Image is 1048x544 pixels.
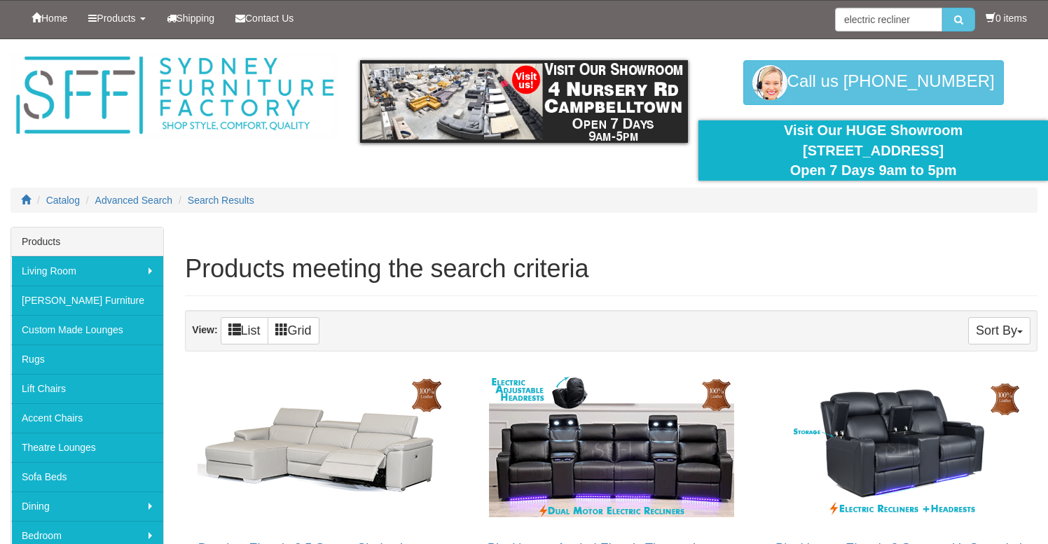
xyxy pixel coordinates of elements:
[835,8,942,32] input: Site search
[21,1,78,36] a: Home
[11,228,163,256] div: Products
[11,53,339,138] img: Sydney Furniture Factory
[11,315,163,344] a: Custom Made Lounges
[11,433,163,462] a: Theatre Lounges
[188,195,254,206] a: Search Results
[986,11,1027,25] li: 0 items
[11,344,163,374] a: Rugs
[221,317,268,344] a: List
[192,324,217,335] strong: View:
[78,1,156,36] a: Products
[11,286,163,315] a: [PERSON_NAME] Furniture
[245,13,294,24] span: Contact Us
[97,13,135,24] span: Products
[46,195,80,206] a: Catalog
[11,462,163,491] a: Sofa Beds
[360,60,689,143] img: showroom.gif
[11,256,163,286] a: Living Room
[11,491,163,521] a: Dining
[268,317,319,344] a: Grid
[709,120,1037,181] div: Visit Our HUGE Showroom [STREET_ADDRESS] Open 7 Days 9am to 5pm
[968,317,1030,344] button: Sort By
[485,373,738,527] img: Blockbuster Angled Electric Theatre Lounge in 100% Leather
[11,403,163,433] a: Accent Chairs
[776,373,1028,527] img: Blockbuster Electric 2 Seater with Console in 100% Leather
[95,195,173,206] a: Advanced Search
[41,13,67,24] span: Home
[11,374,163,403] a: Lift Chairs
[194,373,446,527] img: Bayview Electric 3.5 Seater Chaise Lounge in 100% Leather
[156,1,226,36] a: Shipping
[177,13,215,24] span: Shipping
[225,1,304,36] a: Contact Us
[185,255,1037,283] h1: Products meeting the search criteria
